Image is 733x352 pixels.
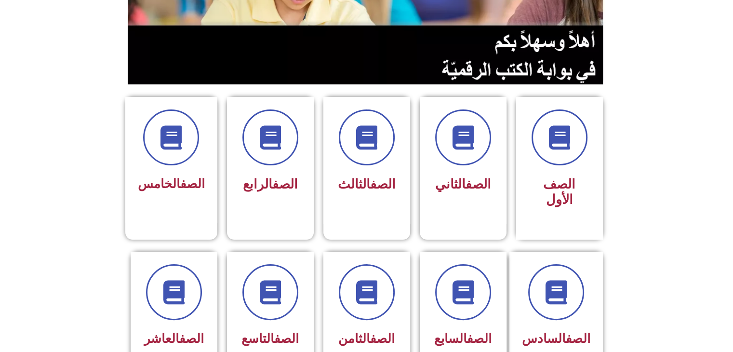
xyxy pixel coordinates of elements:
[274,331,299,346] a: الصف
[138,176,205,191] span: الخامس
[144,331,204,346] span: العاشر
[467,331,492,346] a: الصف
[241,331,299,346] span: التاسع
[179,331,204,346] a: الصف
[338,331,395,346] span: الثامن
[566,331,590,346] a: الصف
[272,176,298,192] a: الصف
[522,331,590,346] span: السادس
[370,331,395,346] a: الصف
[180,176,205,191] a: الصف
[370,176,396,192] a: الصف
[543,176,575,207] span: الصف الأول
[434,331,492,346] span: السابع
[338,176,396,192] span: الثالث
[243,176,298,192] span: الرابع
[435,176,491,192] span: الثاني
[466,176,491,192] a: الصف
